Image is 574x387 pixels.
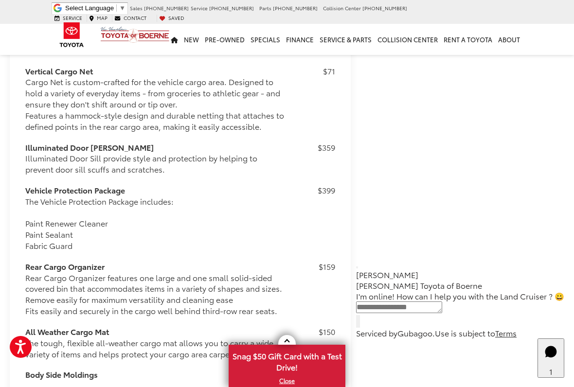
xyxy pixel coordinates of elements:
[318,185,335,196] p: $399
[25,76,286,132] div: Cargo Net is custom-crafted for the vehicle cargo area. Designed to hold a variety of everyday it...
[119,4,126,12] span: ▼
[248,24,283,55] a: Specials
[230,346,344,375] span: Snag $50 Gift Card with a Test Drive!
[319,326,335,337] p: $150
[65,4,114,12] span: Select Language
[191,4,208,12] span: Service
[495,24,523,55] a: About
[317,24,375,55] a: Service & Parts: Opens in a new tab
[168,14,184,21] span: Saved
[87,15,110,21] a: Map
[52,15,85,21] a: Service
[25,261,286,272] h3: Rear Cargo Organizer
[65,4,126,12] a: Select Language​
[144,4,189,12] span: [PHONE_NUMBER]
[63,14,82,21] span: Service
[168,24,181,55] a: Home
[209,4,254,12] span: [PHONE_NUMBER]
[323,66,335,77] p: $71
[25,153,286,175] div: Illuminated Door Sill provide style and protection by helping to prevent door sill scuffs and scr...
[259,4,271,12] span: Parts
[25,196,286,251] div: The Vehicle Protection Package includes: Paint Renewer Cleaner Paint Sealant Fabric Guard
[100,26,170,43] img: Vic Vaughan Toyota of Boerne
[130,4,143,12] span: Sales
[318,142,335,153] p: $359
[97,14,108,21] span: Map
[25,185,286,196] h3: Vehicle Protection Package
[124,14,146,21] span: Contact
[362,4,407,12] span: [PHONE_NUMBER]
[25,142,286,153] h3: Illuminated Door [PERSON_NAME]
[54,19,90,51] img: Toyota
[441,24,495,55] a: Rent a Toyota
[157,15,187,21] a: My Saved Vehicles
[25,66,286,77] h3: Vertical Cargo Net
[375,24,441,55] a: Collision Center
[116,4,117,12] span: ​
[273,4,318,12] span: [PHONE_NUMBER]
[112,15,149,21] a: Contact
[25,272,286,317] div: Rear Cargo Organizer features one large and one small solid-sided covered bin that accommodates i...
[202,24,248,55] a: Pre-Owned
[25,337,286,360] div: The tough, flexible all-weather cargo mat allows you to carry a wide variety of items and helps p...
[319,261,335,272] p: $159
[283,24,317,55] a: Finance
[323,4,361,12] span: Collision Center
[181,24,202,55] a: New
[25,369,286,380] h3: Body Side Moldings
[25,326,286,337] h3: All Weather Cargo Mat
